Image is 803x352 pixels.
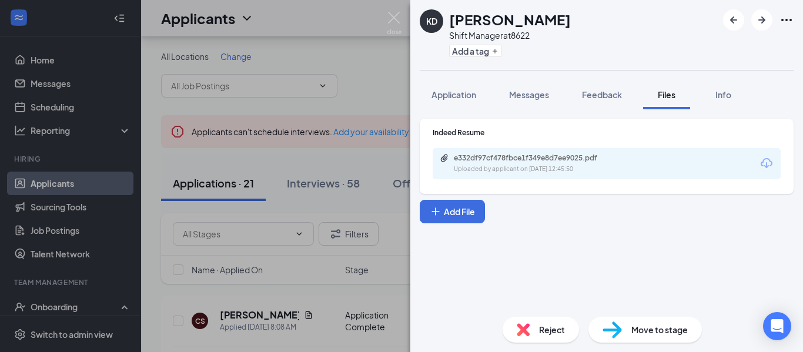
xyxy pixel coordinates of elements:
button: PlusAdd a tag [449,45,501,57]
div: Indeed Resume [433,128,781,138]
div: e332df97cf478fbce1f349e8d7ee9025.pdf [454,153,618,163]
a: Paperclipe332df97cf478fbce1f349e8d7ee9025.pdfUploaded by applicant on [DATE] 12:45:50 [440,153,630,174]
svg: Plus [430,206,441,217]
span: Files [658,89,675,100]
div: Uploaded by applicant on [DATE] 12:45:50 [454,165,630,174]
span: Move to stage [631,323,688,336]
h1: [PERSON_NAME] [449,9,571,29]
span: Info [715,89,731,100]
span: Messages [509,89,549,100]
span: Feedback [582,89,622,100]
svg: ArrowRight [755,13,769,27]
svg: Paperclip [440,153,449,163]
svg: ArrowLeftNew [727,13,741,27]
svg: Download [759,156,774,170]
button: ArrowLeftNew [723,9,744,31]
div: Open Intercom Messenger [763,312,791,340]
button: ArrowRight [751,9,772,31]
button: Add FilePlus [420,200,485,223]
div: Shift Manager at 8622 [449,29,571,41]
span: Application [431,89,476,100]
div: KD [426,15,437,27]
span: Reject [539,323,565,336]
svg: Ellipses [779,13,794,27]
svg: Plus [491,48,498,55]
